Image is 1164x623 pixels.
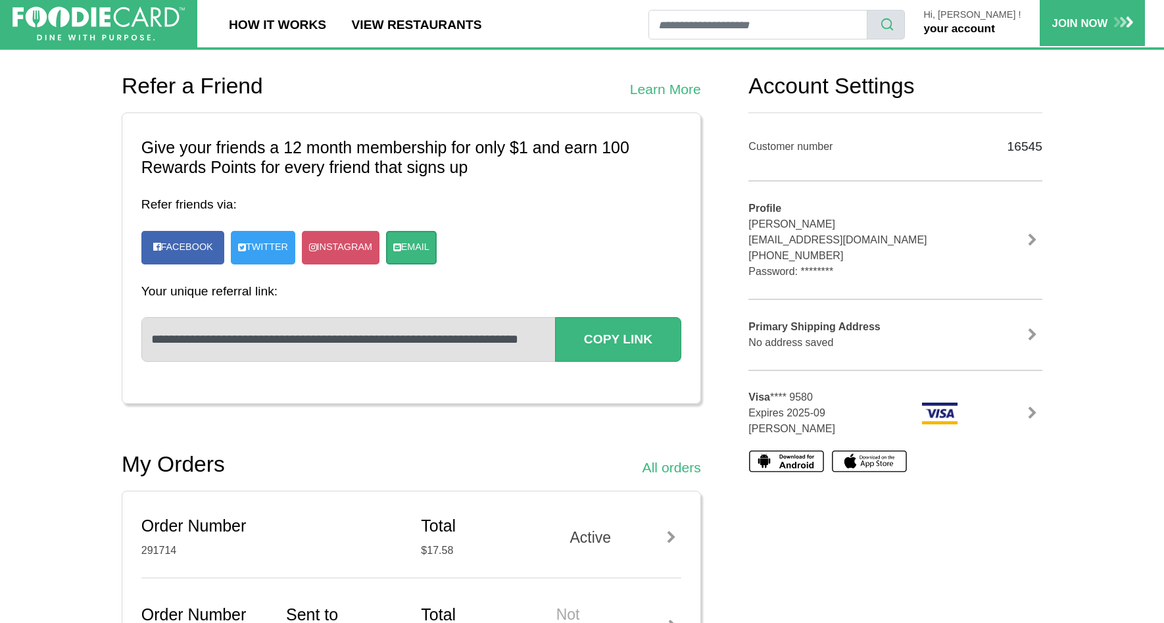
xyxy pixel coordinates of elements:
h5: Total [421,516,536,536]
input: restaurant search [648,10,867,39]
a: Facebook [147,234,219,261]
p: Hi, [PERSON_NAME] ! [923,10,1021,20]
a: All orders [643,457,701,478]
a: Learn More [630,79,701,100]
b: Primary Shipping Address [748,321,880,332]
div: $17.58 [421,543,536,559]
h2: My Orders [122,451,225,478]
a: your account [923,22,994,35]
div: [PERSON_NAME] [EMAIL_ADDRESS][DOMAIN_NAME] [PHONE_NUMBER] Password: ******** [748,201,959,280]
span: Facebook [161,241,213,252]
span: No address saved [748,337,833,348]
h3: Give your friends a 12 month membership for only $1 and earn 100 Rewards Points for every friend ... [141,138,681,178]
h4: Your unique referral link: [141,284,681,299]
b: Profile [748,203,781,214]
button: Copy Link [555,317,681,361]
span: Instagram [317,240,372,255]
h4: Refer friends via: [141,197,681,212]
div: 291714 [141,543,266,559]
span: Email [401,240,429,255]
div: Active [556,526,681,549]
b: Visa [748,391,770,403]
span: Twitter [246,240,288,255]
h2: Refer a Friend [122,73,263,99]
a: Order Number 291714 Total $17.58 Active [141,491,681,578]
div: **** 9580 Expires 2025-09 [PERSON_NAME] [739,389,911,437]
button: search [867,10,905,39]
img: visa.png [921,402,959,425]
a: Twitter [231,231,295,264]
img: FoodieCard; Eat, Drink, Save, Donate [12,7,185,41]
div: 16545 [979,132,1042,161]
div: Customer number [748,139,959,155]
a: Email [386,231,437,264]
h2: Account Settings [748,73,1042,99]
a: Instagram [302,231,379,264]
h5: Order Number [141,516,266,536]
